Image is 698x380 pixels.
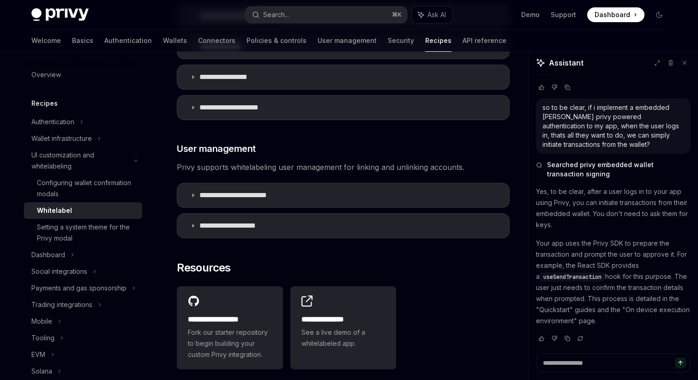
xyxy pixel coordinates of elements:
[31,283,126,294] div: Payments and gas sponsorship
[31,349,45,360] div: EVM
[675,357,686,368] button: Send message
[463,30,506,52] a: API reference
[31,249,65,260] div: Dashboard
[24,202,142,219] a: Whitelabel
[177,161,510,174] span: Privy supports whitelabeling user management for linking and unlinking accounts.
[24,66,142,83] a: Overview
[551,10,576,19] a: Support
[177,286,283,369] a: **** **** **** ***Fork our starter repository to begin building your custom Privy integration.
[543,273,602,281] span: useSendTransaction
[521,10,540,19] a: Demo
[542,103,684,149] div: so to be clear, if i implement a embedded [PERSON_NAME] privy powered authentication to my app, w...
[37,205,72,216] div: Whitelabel
[24,175,142,202] a: Configuring wallet confirmation modals
[31,366,52,377] div: Solana
[318,30,377,52] a: User management
[198,30,235,52] a: Connectors
[536,160,691,179] button: Searched privy embedded wallet transaction signing
[595,10,630,19] span: Dashboard
[188,327,272,360] span: Fork our starter repository to begin building your custom Privy integration.
[247,30,307,52] a: Policies & controls
[392,11,402,18] span: ⌘ K
[587,7,644,22] a: Dashboard
[31,30,61,52] a: Welcome
[31,8,89,21] img: dark logo
[31,98,58,109] h5: Recipes
[536,238,691,326] p: Your app uses the Privy SDK to prepare the transaction and prompt the user to approve it. For exa...
[412,6,452,23] button: Ask AI
[31,266,87,277] div: Social integrations
[31,69,61,80] div: Overview
[31,116,74,127] div: Authentication
[547,160,691,179] span: Searched privy embedded wallet transaction signing
[31,332,54,344] div: Tooling
[177,260,231,275] span: Resources
[31,316,52,327] div: Mobile
[31,299,92,310] div: Trading integrations
[24,219,142,247] a: Setting a system theme for the Privy modal
[104,30,152,52] a: Authentication
[37,222,137,244] div: Setting a system theme for the Privy modal
[163,30,187,52] a: Wallets
[177,142,256,155] span: User management
[72,30,93,52] a: Basics
[427,10,446,19] span: Ask AI
[31,150,128,172] div: UI customization and whitelabeling
[246,6,407,23] button: Search...⌘K
[263,9,289,20] div: Search...
[388,30,414,52] a: Security
[652,7,667,22] button: Toggle dark mode
[425,30,451,52] a: Recipes
[37,177,137,199] div: Configuring wallet confirmation modals
[549,57,584,68] span: Assistant
[536,186,691,230] p: Yes, to be clear, after a user logs in to your app using Privy, you can initiate transactions fro...
[301,327,385,349] span: See a live demo of a whitelabeled app.
[31,133,92,144] div: Wallet infrastructure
